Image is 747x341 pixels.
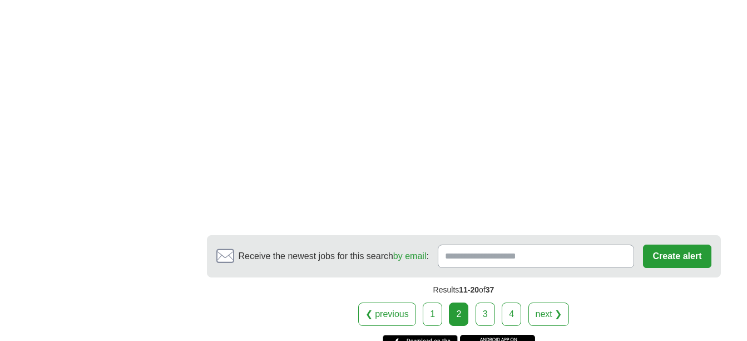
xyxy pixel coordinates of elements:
[528,303,570,326] a: next ❯
[643,245,711,268] button: Create alert
[358,303,416,326] a: ❮ previous
[476,303,495,326] a: 3
[423,303,442,326] a: 1
[393,251,427,261] a: by email
[486,285,494,294] span: 37
[502,303,521,326] a: 4
[239,250,429,263] span: Receive the newest jobs for this search :
[459,285,479,294] span: 11-20
[207,277,721,303] div: Results of
[449,303,468,326] div: 2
